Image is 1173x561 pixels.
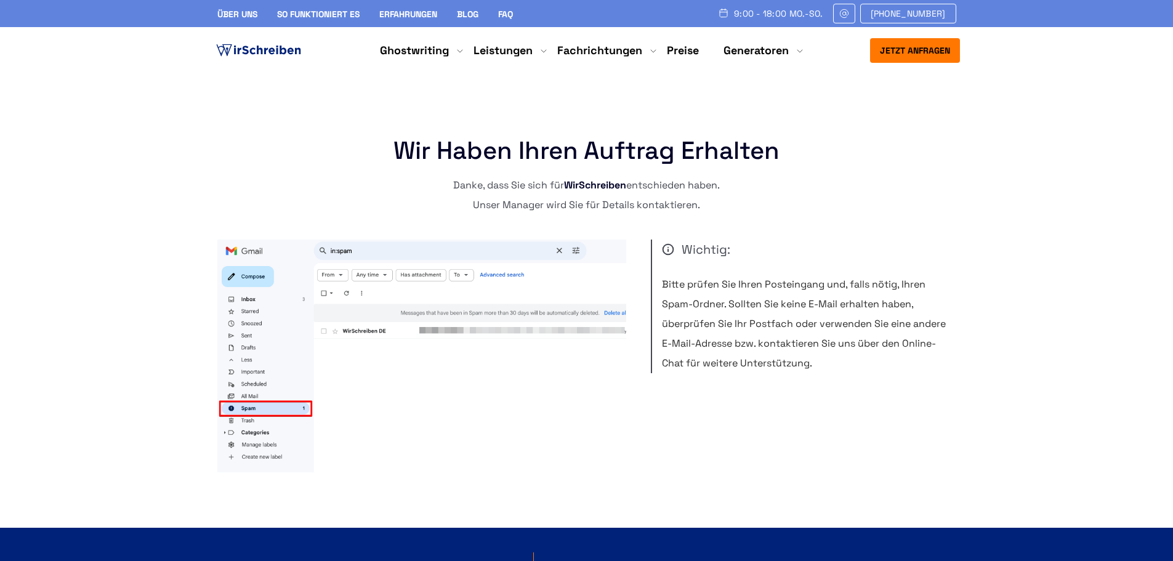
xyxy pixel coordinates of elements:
[217,176,956,195] p: Danke, dass Sie sich für entschieden haben.
[217,139,956,163] h1: Wir haben Ihren Auftrag erhalten
[498,9,513,20] a: FAQ
[457,9,478,20] a: Blog
[662,240,956,259] span: Wichtig:
[734,9,823,18] span: 9:00 - 18:00 Mo.-So.
[214,41,304,60] img: logo ghostwriter-österreich
[277,9,360,20] a: So funktioniert es
[662,275,956,373] p: Bitte prüfen Sie Ihren Posteingang und, falls nötig, Ihren Spam-Ordner. Sollten Sie keine E-Mail ...
[217,195,956,215] p: Unser Manager wird Sie für Details kontaktieren.
[871,9,946,18] span: [PHONE_NUMBER]
[724,43,789,58] a: Generatoren
[564,179,626,192] strong: WirSchreiben
[380,43,449,58] a: Ghostwriting
[217,9,257,20] a: Über uns
[718,8,729,18] img: Schedule
[379,9,437,20] a: Erfahrungen
[557,43,642,58] a: Fachrichtungen
[860,4,956,23] a: [PHONE_NUMBER]
[839,9,850,18] img: Email
[667,43,699,57] a: Preise
[474,43,533,58] a: Leistungen
[217,240,626,472] img: thanks
[870,38,960,63] button: Jetzt anfragen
